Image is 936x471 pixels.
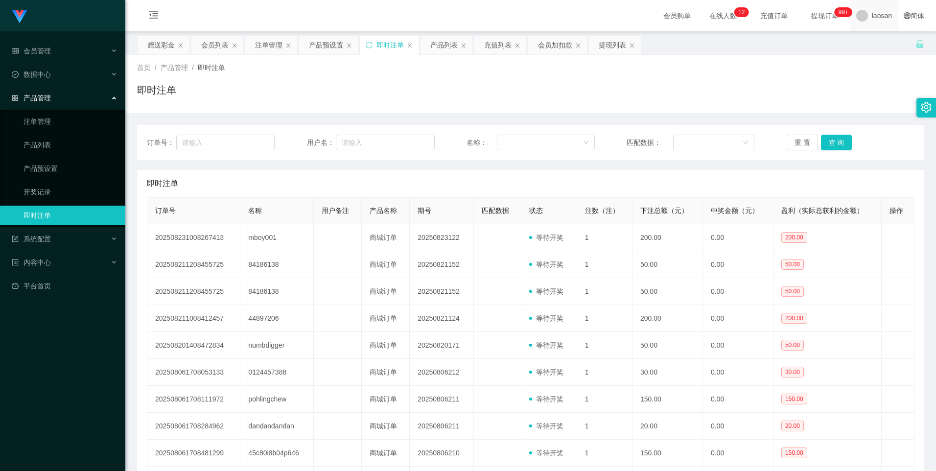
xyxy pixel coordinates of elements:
span: 200.00 [781,232,807,243]
td: 202508201408472834 [147,332,240,359]
td: 20.00 [632,413,703,440]
td: 商城订单 [362,251,410,278]
td: 200.00 [632,305,703,332]
i: 图标: close [461,43,467,48]
p: 1 [738,7,742,17]
td: 0.00 [703,278,773,305]
span: 等待开奖 [529,395,563,403]
td: 商城订单 [362,224,410,251]
span: 会员管理 [12,47,51,55]
span: 用户名： [307,138,336,148]
div: 产品列表 [430,36,458,54]
span: 名称 [248,207,262,214]
td: 0.00 [703,251,773,278]
td: 1 [577,359,632,386]
img: logo.9652507e.png [12,10,27,24]
i: 图标: close [575,43,581,48]
button: 查 询 [821,135,852,150]
a: 产品列表 [23,135,117,155]
td: 1 [577,305,632,332]
div: 提现列表 [599,36,626,54]
td: 1 [577,386,632,413]
i: 图标: menu-fold [137,0,170,32]
input: 请输入 [336,135,435,150]
div: 产品预设置 [309,36,343,54]
td: pohlingchew [240,386,314,413]
div: 注单管理 [255,36,282,54]
h1: 即时注单 [137,83,176,97]
td: 0124457388 [240,359,314,386]
div: 会员加扣款 [538,36,572,54]
td: 20250823122 [410,224,473,251]
span: 30.00 [781,367,804,377]
i: 图标: down [583,140,589,146]
span: 等待开奖 [529,314,563,322]
i: 图标: close [407,43,413,48]
td: 20250821152 [410,278,473,305]
td: 150.00 [632,386,703,413]
td: 0.00 [703,386,773,413]
td: 202508231008267413 [147,224,240,251]
td: 20250806211 [410,413,473,440]
td: 1 [577,413,632,440]
span: 内容中心 [12,259,51,266]
span: 订单号 [155,207,176,214]
td: 84186138 [240,278,314,305]
button: 重 置 [787,135,818,150]
td: 0.00 [703,440,773,467]
i: 图标: close [178,43,184,48]
td: numbdigger [240,332,314,359]
td: 20250806210 [410,440,473,467]
span: 等待开奖 [529,449,563,457]
td: 84186138 [240,251,314,278]
span: 提现订单 [806,12,843,19]
span: 20.00 [781,421,804,431]
input: 请输入 [176,135,275,150]
td: 1 [577,332,632,359]
td: 20250821152 [410,251,473,278]
td: 0.00 [703,224,773,251]
span: 150.00 [781,447,807,458]
td: mboy001 [240,224,314,251]
div: 即时注单 [376,36,404,54]
span: 200.00 [781,313,807,324]
a: 开奖记录 [23,182,117,202]
td: dandandandan [240,413,314,440]
td: 20250806212 [410,359,473,386]
span: 匹配数据 [482,207,509,214]
td: 0.00 [703,359,773,386]
i: 图标: setting [921,102,932,113]
div: 赠送彩金 [147,36,175,54]
sup: 925 [835,7,852,17]
a: 产品预设置 [23,159,117,178]
td: 商城订单 [362,278,410,305]
td: 商城订单 [362,332,410,359]
span: 产品名称 [370,207,397,214]
span: 数据中心 [12,71,51,78]
td: 202508061708481299 [147,440,240,467]
a: 注单管理 [23,112,117,131]
span: 即时注单 [198,64,225,71]
td: 1 [577,440,632,467]
td: 1 [577,251,632,278]
p: 2 [742,7,745,17]
span: / [192,64,194,71]
i: 图标: close [515,43,520,48]
span: 等待开奖 [529,422,563,430]
span: 产品管理 [161,64,188,71]
i: 图标: down [743,140,749,146]
span: 订单号： [147,138,176,148]
td: 0.00 [703,413,773,440]
td: 150.00 [632,440,703,467]
span: 匹配数据： [627,138,673,148]
a: 即时注单 [23,206,117,225]
td: 商城订单 [362,359,410,386]
span: 等待开奖 [529,341,563,349]
td: 202508211008412457 [147,305,240,332]
td: 20250821124 [410,305,473,332]
div: 会员列表 [201,36,229,54]
td: 202508211208455725 [147,278,240,305]
td: 商城订单 [362,440,410,467]
td: 50.00 [632,251,703,278]
span: 名称： [467,138,496,148]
